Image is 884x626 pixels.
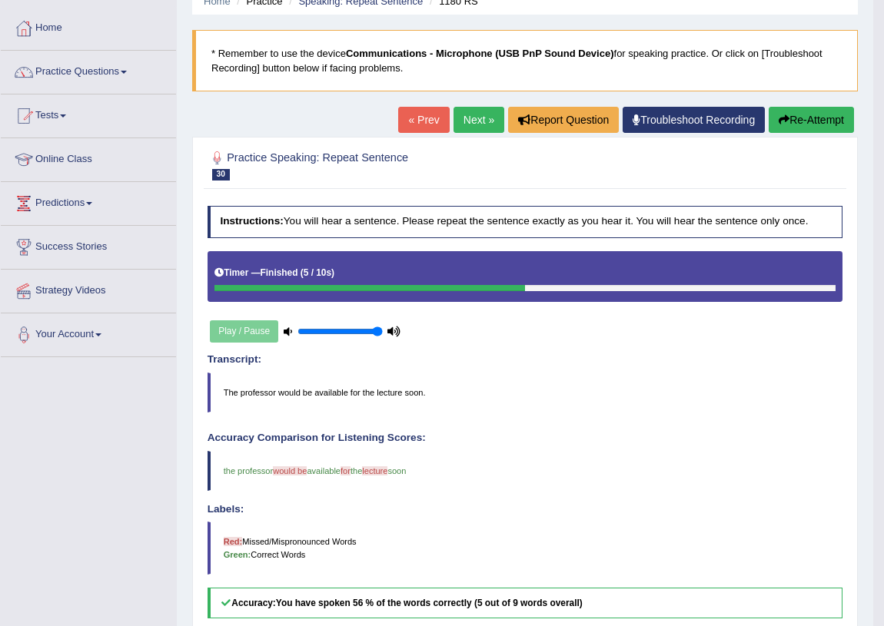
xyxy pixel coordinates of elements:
span: would be [273,466,307,475]
b: 5 / 10s [304,267,331,278]
span: soon [387,466,406,475]
blockquote: Missed/Mispronounced Words Correct Words [208,522,843,574]
b: You have spoken 56 % of the words correctly (5 out of 9 words overall) [276,598,583,608]
blockquote: * Remember to use the device for speaking practice. Or click on [Troubleshoot Recording] button b... [192,30,858,91]
h4: Labels: [208,504,843,515]
a: Home [1,7,176,45]
a: Your Account [1,313,176,352]
b: ( [301,267,304,278]
a: Success Stories [1,226,176,264]
b: Communications - Microphone (USB PnP Sound Device) [346,48,614,59]
h5: Timer — [214,268,334,278]
b: Instructions: [220,215,283,227]
h4: You will hear a sentence. Please repeat the sentence exactly as you hear it. You will hear the se... [208,206,843,238]
span: the professor [224,466,273,475]
span: the [351,466,362,475]
a: Online Class [1,138,176,177]
b: Green: [224,550,251,559]
h2: Practice Speaking: Repeat Sentence [208,148,602,181]
a: Next » [454,107,504,133]
a: Strategy Videos [1,270,176,308]
button: Re-Attempt [769,107,854,133]
a: Predictions [1,182,176,220]
a: Troubleshoot Recording [623,107,765,133]
a: « Prev [398,107,449,133]
span: lecture [362,466,387,475]
a: Practice Questions [1,51,176,89]
span: available [307,466,341,475]
a: Tests [1,94,176,133]
b: Red: [224,537,243,546]
b: Finished [261,267,298,278]
h4: Accuracy Comparison for Listening Scores: [208,432,843,444]
b: ) [331,267,334,278]
blockquote: The professor would be available for the lecture soon. [208,373,843,412]
h5: Accuracy: [208,588,843,619]
button: Report Question [508,107,619,133]
span: for [341,466,351,475]
h4: Transcript: [208,354,843,366]
span: 30 [212,169,230,181]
